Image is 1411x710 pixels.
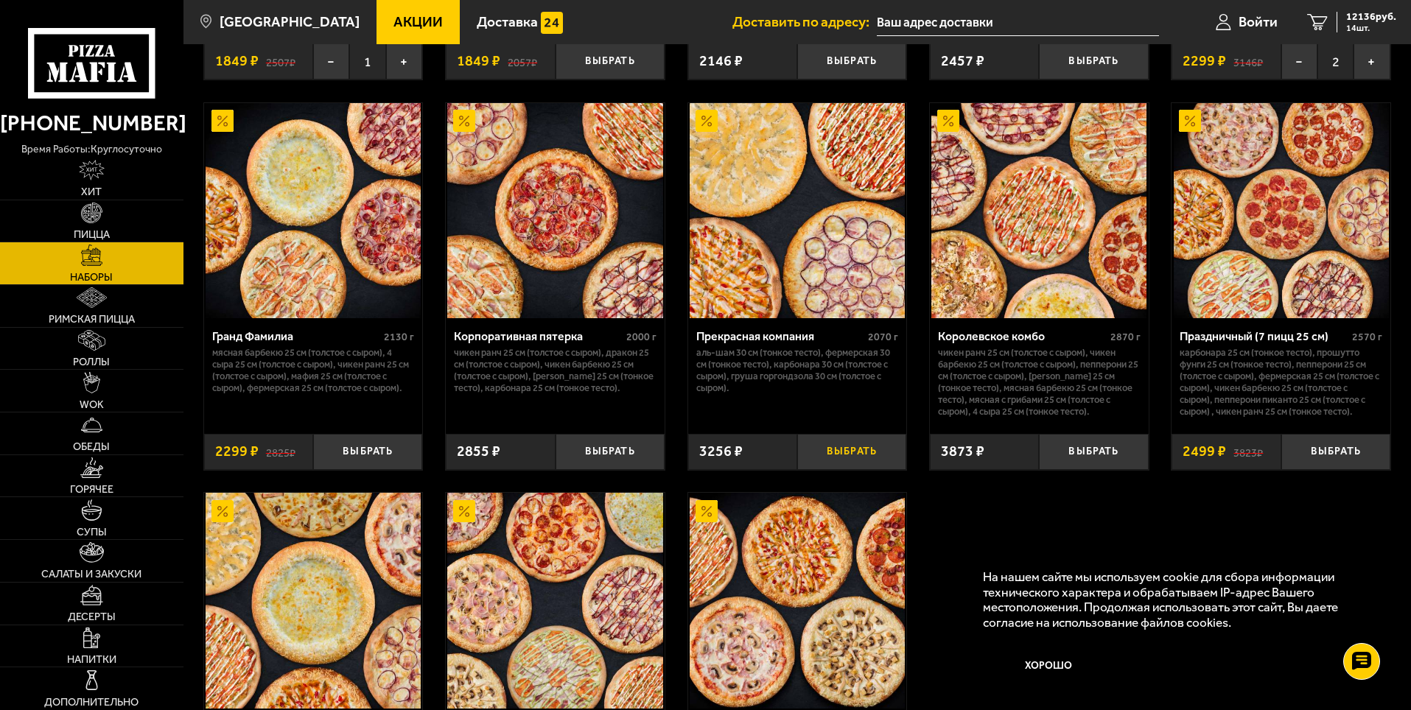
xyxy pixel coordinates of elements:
[212,347,415,394] p: Мясная Барбекю 25 см (толстое с сыром), 4 сыра 25 см (толстое с сыром), Чикен Ранч 25 см (толстое...
[941,54,984,68] span: 2457 ₽
[454,329,623,343] div: Корпоративная пятерка
[541,12,563,34] img: 15daf4d41897b9f0e9f617042186c801.svg
[1039,43,1148,80] button: Выбрать
[1354,43,1390,80] button: +
[1039,434,1148,470] button: Выбрать
[266,444,295,459] s: 2825 ₽
[349,43,385,80] span: 1
[447,493,662,708] img: Корпоративный (8 пицц 30 см)
[74,229,110,239] span: Пицца
[1174,103,1389,318] img: Праздничный (7 пицц 25 см)
[556,434,665,470] button: Выбрать
[868,331,898,343] span: 2070 г
[696,500,718,522] img: Акционный
[983,644,1116,689] button: Хорошо
[457,444,500,459] span: 2855 ₽
[206,103,421,318] img: Гранд Фамилиа
[211,500,234,522] img: Акционный
[626,331,657,343] span: 2000 г
[49,314,135,324] span: Римская пицца
[266,54,295,68] s: 2507 ₽
[70,272,113,282] span: Наборы
[73,441,110,451] span: Обеды
[941,444,984,459] span: 3873 ₽
[212,329,381,343] div: Гранд Фамилиа
[1172,103,1390,318] a: АкционныйПраздничный (7 пицц 25 см)
[454,347,657,394] p: Чикен Ранч 25 см (толстое с сыром), Дракон 25 см (толстое с сыром), Чикен Барбекю 25 см (толстое ...
[696,329,865,343] div: Прекрасная компания
[1183,54,1226,68] span: 2299 ₽
[81,186,102,197] span: Хит
[983,569,1368,630] p: На нашем сайте мы используем cookie для сбора информации технического характера и обрабатываем IP...
[68,611,116,622] span: Десерты
[931,103,1146,318] img: Королевское комбо
[1317,43,1354,80] span: 2
[1179,110,1201,132] img: Акционный
[1233,54,1263,68] s: 3146 ₽
[688,493,907,708] a: АкционныйСлавные парни
[556,43,665,80] button: Выбрать
[1281,434,1390,470] button: Выбрать
[696,110,718,132] img: Акционный
[204,103,423,318] a: АкционныйГранд Фамилиа
[446,493,665,708] a: АкционныйКорпоративный (8 пицц 30 см)
[313,434,422,470] button: Выбрать
[938,347,1141,418] p: Чикен Ранч 25 см (толстое с сыром), Чикен Барбекю 25 см (толстое с сыром), Пепперони 25 см (толст...
[1233,444,1263,459] s: 3823 ₽
[313,43,349,80] button: −
[206,493,421,708] img: Офисный (7 пицц 30 см)
[220,15,360,29] span: [GEOGRAPHIC_DATA]
[80,399,104,410] span: WOK
[1180,329,1348,343] div: Праздничный (7 пицц 25 см)
[386,43,422,80] button: +
[446,103,665,318] a: АкционныйКорпоративная пятерка
[699,444,743,459] span: 3256 ₽
[1346,24,1396,32] span: 14 шт.
[457,54,500,68] span: 1849 ₽
[688,103,907,318] a: АкционныйПрекрасная компания
[1239,15,1278,29] span: Войти
[1346,12,1396,22] span: 12136 руб.
[690,103,905,318] img: Прекрасная компания
[453,110,475,132] img: Акционный
[70,484,113,494] span: Горячее
[215,54,259,68] span: 1849 ₽
[508,54,537,68] s: 2057 ₽
[1180,347,1382,418] p: Карбонара 25 см (тонкое тесто), Прошутто Фунги 25 см (тонкое тесто), Пепперони 25 см (толстое с с...
[211,110,234,132] img: Акционный
[204,493,423,708] a: АкционныйОфисный (7 пицц 30 см)
[384,331,414,343] span: 2130 г
[453,500,475,522] img: Акционный
[732,15,877,29] span: Доставить по адресу:
[215,444,259,459] span: 2299 ₽
[930,103,1149,318] a: АкционныйКоролевское комбо
[1183,444,1226,459] span: 2499 ₽
[797,43,906,80] button: Выбрать
[77,527,107,537] span: Супы
[699,54,743,68] span: 2146 ₽
[44,697,139,707] span: Дополнительно
[1281,43,1317,80] button: −
[797,434,906,470] button: Выбрать
[67,654,116,664] span: Напитки
[1110,331,1141,343] span: 2870 г
[477,15,538,29] span: Доставка
[447,103,662,318] img: Корпоративная пятерка
[690,493,905,708] img: Славные парни
[393,15,443,29] span: Акции
[938,329,1107,343] div: Королевское комбо
[696,347,899,394] p: Аль-Шам 30 см (тонкое тесто), Фермерская 30 см (тонкое тесто), Карбонара 30 см (толстое с сыром),...
[877,9,1159,36] input: Ваш адрес доставки
[73,356,110,367] span: Роллы
[1352,331,1382,343] span: 2570 г
[937,110,959,132] img: Акционный
[41,569,141,579] span: Салаты и закуски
